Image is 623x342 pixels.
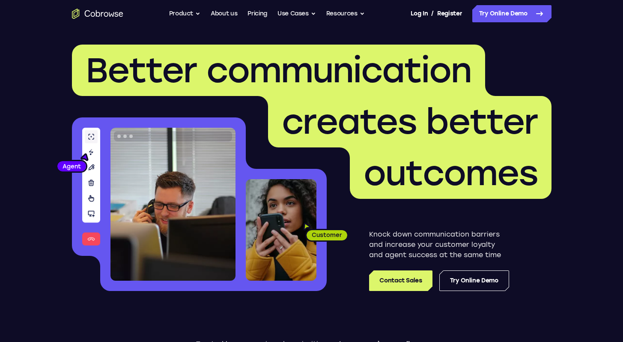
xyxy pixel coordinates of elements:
p: Knock down communication barriers and increase your customer loyalty and agent success at the sam... [369,229,509,260]
span: / [431,9,434,19]
span: outcomes [364,153,538,194]
a: Try Online Demo [439,270,509,291]
a: Try Online Demo [472,5,551,22]
a: Go to the home page [72,9,123,19]
button: Product [169,5,201,22]
a: Pricing [247,5,267,22]
span: Better communication [86,50,471,91]
button: Resources [326,5,365,22]
img: A customer support agent talking on the phone [110,128,235,281]
span: creates better [282,101,538,142]
a: Log In [411,5,428,22]
a: Contact Sales [369,270,432,291]
button: Use Cases [277,5,316,22]
img: A customer holding their phone [246,179,316,281]
a: Register [437,5,462,22]
a: About us [211,5,237,22]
